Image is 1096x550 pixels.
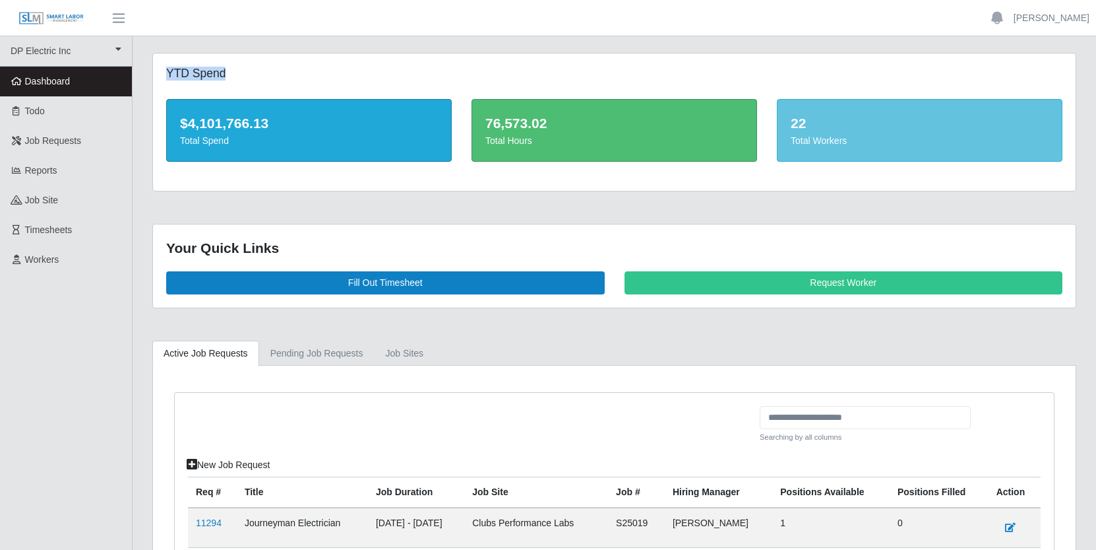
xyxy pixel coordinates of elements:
span: Reports [25,165,57,176]
td: S25019 [608,508,665,548]
img: SLM Logo [18,11,84,26]
a: Active Job Requests [152,341,259,366]
span: Dashboard [25,76,71,86]
h5: YTD Spend [166,67,452,81]
a: New Job Request [178,454,279,477]
span: Timesheets [25,224,73,235]
div: Total Workers [791,134,1049,148]
div: 76,573.02 [485,113,743,134]
span: Job Requests [25,135,82,146]
th: job site [464,477,608,508]
a: 11294 [196,518,222,528]
td: Journeyman Electrician [237,508,368,548]
div: Your Quick Links [166,238,1062,259]
small: Searching by all columns [760,432,971,443]
th: Action [989,477,1041,508]
td: 1 [772,508,890,548]
div: Total Spend [180,134,438,148]
a: Request Worker [624,271,1063,294]
td: [PERSON_NAME] [665,508,772,548]
div: $4,101,766.13 [180,113,438,134]
div: Total Hours [485,134,743,148]
span: job site [25,195,59,205]
span: Todo [25,106,45,116]
th: Positions Available [772,477,890,508]
span: Workers [25,254,59,265]
a: Pending Job Requests [259,341,375,366]
a: Fill Out Timesheet [166,271,605,294]
th: Req # [188,477,237,508]
a: job sites [375,341,435,366]
th: Title [237,477,368,508]
th: Job # [608,477,665,508]
th: Hiring Manager [665,477,772,508]
td: 0 [890,508,989,548]
th: Job Duration [368,477,464,508]
th: Positions Filled [890,477,989,508]
div: 22 [791,113,1049,134]
a: [PERSON_NAME] [1014,11,1089,25]
td: [DATE] - [DATE] [368,508,464,548]
td: Clubs Performance Labs [464,508,608,548]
